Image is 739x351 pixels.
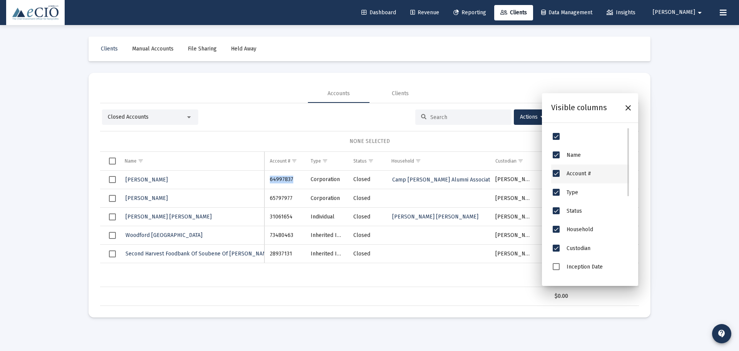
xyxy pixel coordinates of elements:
[305,189,348,208] td: Corporation
[567,208,582,214] span: Status
[264,152,305,170] td: Column Account #
[695,5,704,20] mat-icon: arrow_drop_down
[305,245,348,263] td: Inherited IRA
[101,45,118,52] span: Clients
[386,152,490,170] td: Column Household
[311,158,321,164] div: Type
[391,158,414,164] div: Household
[551,146,629,165] li: Name
[551,220,629,239] li: Household
[100,152,639,306] div: Data grid
[600,5,642,20] a: Insights
[108,114,149,120] span: Closed Accounts
[537,208,573,226] td: $0.00
[106,138,633,145] div: NONE SELECTED
[125,174,169,185] a: [PERSON_NAME]
[518,158,523,164] span: Show filter options for column 'Custodian'
[542,93,638,286] div: Column Chooser
[551,103,607,113] div: Visible columns
[567,171,591,177] span: Account #
[567,245,590,252] span: Custodian
[305,208,348,226] td: Individual
[109,232,116,239] div: Select row
[119,152,264,170] td: Column Name
[520,114,544,120] span: Actions
[322,158,328,164] span: Show filter options for column 'Type'
[537,226,573,245] td: $0.00
[109,195,116,202] div: Select row
[264,208,305,226] td: 31061654
[109,158,116,165] div: Select all
[535,5,599,20] a: Data Management
[368,158,374,164] span: Show filter options for column 'Status'
[125,158,137,164] div: Name
[551,202,629,220] li: Status
[621,101,635,115] div: Close
[182,41,223,57] a: File Sharing
[132,45,174,52] span: Manual Accounts
[125,193,169,204] a: [PERSON_NAME]
[391,211,479,222] a: [PERSON_NAME] [PERSON_NAME]
[500,9,527,16] span: Clients
[353,232,381,239] div: Closed
[348,152,386,170] td: Column Status
[305,226,348,245] td: Inherited IRA
[109,176,116,183] div: Select row
[567,189,578,196] span: Type
[353,213,381,221] div: Closed
[490,152,537,170] td: Column Custodian
[305,152,348,170] td: Column Type
[541,9,592,16] span: Data Management
[353,250,381,258] div: Closed
[537,245,573,263] td: $0.00
[109,213,116,220] div: Select row
[415,158,421,164] span: Show filter options for column 'Household'
[125,232,202,238] span: Woodford [GEOGRAPHIC_DATA]
[717,329,726,338] mat-icon: contact_support
[644,5,714,20] button: [PERSON_NAME]
[264,245,305,263] td: 28937131
[537,171,573,189] td: $0.00
[125,213,212,220] span: [PERSON_NAME] [PERSON_NAME]
[551,165,629,183] li: Account #
[353,195,381,202] div: Closed
[453,9,486,16] span: Reporting
[551,239,629,258] li: Custodian
[490,189,537,208] td: [PERSON_NAME]
[567,264,603,270] span: Inception Date
[607,9,635,16] span: Insights
[494,5,533,20] a: Clients
[138,158,144,164] span: Show filter options for column 'Name'
[264,171,305,189] td: 64997837
[125,211,212,222] a: [PERSON_NAME] [PERSON_NAME]
[542,292,568,300] div: $0.00
[430,114,506,121] input: Search
[551,183,629,202] li: Type
[495,158,517,164] div: Custodian
[95,41,124,57] a: Clients
[291,158,297,164] span: Show filter options for column 'Account #'
[355,5,402,20] a: Dashboard
[410,9,439,16] span: Revenue
[125,195,168,202] span: [PERSON_NAME]
[537,189,573,208] td: $0.00
[125,248,273,259] a: Second Harvest Foodbank Of Soubene Of [PERSON_NAME]
[353,158,367,164] div: Status
[567,152,581,158] span: Name
[447,5,492,20] a: Reporting
[653,9,695,16] span: [PERSON_NAME]
[125,176,168,183] span: [PERSON_NAME]
[353,176,381,183] div: Closed
[225,41,262,57] a: Held Away
[490,171,537,189] td: [PERSON_NAME]
[404,5,445,20] a: Revenue
[490,226,537,245] td: [PERSON_NAME]
[391,174,515,185] a: Camp [PERSON_NAME] Alumni Association (2401)
[514,109,550,125] button: Actions
[392,213,478,220] span: [PERSON_NAME] [PERSON_NAME]
[188,45,217,52] span: File Sharing
[490,208,537,226] td: [PERSON_NAME]
[126,41,180,57] a: Manual Accounts
[537,152,573,170] td: Column Balance
[392,176,514,183] span: Camp [PERSON_NAME] Alumni Association (2401)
